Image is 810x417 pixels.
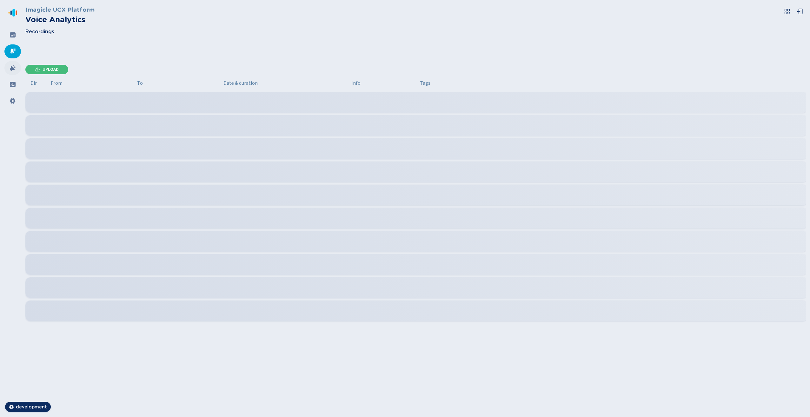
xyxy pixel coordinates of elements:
svg: box-arrow-left [797,8,803,15]
span: Dir [30,79,37,87]
div: Dashboard [4,28,21,42]
svg: alarm-filled [10,65,16,71]
span: development [16,404,47,410]
h2: Voice Analytics [25,14,95,25]
svg: dashboard-filled [10,32,16,38]
h3: Imagicle UCX Platform [25,5,95,14]
span: Info [351,79,361,87]
div: Groups [4,77,21,91]
span: Upload [43,67,59,72]
span: Date & duration [223,79,346,87]
button: development [5,402,51,412]
button: Upload [25,65,68,74]
span: Recordings [25,28,54,36]
svg: groups-filled [10,81,16,88]
span: From [51,79,63,87]
span: To [137,79,143,87]
svg: mic-fill [10,48,16,55]
div: Recordings [4,44,21,58]
div: Alarms [4,61,21,75]
div: Settings [4,94,21,108]
svg: cloud-upload [35,67,40,72]
span: Tags [420,79,430,87]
